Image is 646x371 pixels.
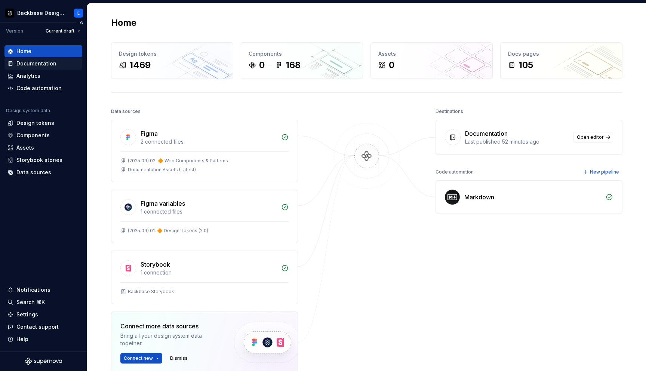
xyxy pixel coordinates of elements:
[141,138,277,145] div: 2 connected files
[141,260,170,269] div: Storybook
[16,311,38,318] div: Settings
[519,59,533,71] div: 105
[573,132,613,142] a: Open editor
[590,169,619,175] span: New pipeline
[286,59,301,71] div: 168
[16,286,50,294] div: Notifications
[4,296,82,308] button: Search ⌘K
[16,60,56,67] div: Documentation
[16,169,51,176] div: Data sources
[111,42,233,79] a: Design tokens1469
[6,108,50,114] div: Design system data
[16,298,45,306] div: Search ⌘K
[120,322,221,331] div: Connect more data sources
[16,132,50,139] div: Components
[581,167,622,177] button: New pipeline
[378,50,485,58] div: Assets
[4,129,82,141] a: Components
[167,353,191,364] button: Dismiss
[46,28,74,34] span: Current draft
[128,158,228,164] div: (2025.09) 02. 🔶 Web Components & Patterns
[4,166,82,178] a: Data sources
[4,58,82,70] a: Documentation
[436,106,463,117] div: Destinations
[249,50,355,58] div: Components
[508,50,615,58] div: Docs pages
[241,42,363,79] a: Components0168
[141,199,185,208] div: Figma variables
[16,335,28,343] div: Help
[16,323,59,331] div: Contact support
[16,119,54,127] div: Design tokens
[16,72,40,80] div: Analytics
[119,50,225,58] div: Design tokens
[4,45,82,57] a: Home
[1,5,85,21] button: Backbase Design SystemE
[16,144,34,151] div: Assets
[128,167,196,173] div: Documentation Assets (Latest)
[111,17,136,29] h2: Home
[128,228,208,234] div: (2025.09) 01. 🔶 Design Tokens (2.0)
[370,42,493,79] a: Assets0
[4,70,82,82] a: Analytics
[141,129,158,138] div: Figma
[77,10,80,16] div: E
[4,333,82,345] button: Help
[120,332,221,347] div: Bring all your design system data together.
[76,18,87,28] button: Collapse sidebar
[4,117,82,129] a: Design tokens
[170,355,188,361] span: Dismiss
[465,138,569,145] div: Last published 52 minutes ago
[42,26,84,36] button: Current draft
[389,59,394,71] div: 0
[465,129,508,138] div: Documentation
[111,106,141,117] div: Data sources
[128,289,174,295] div: Backbase Storybook
[4,284,82,296] button: Notifications
[141,269,277,276] div: 1 connection
[464,193,494,202] div: Markdown
[5,9,14,18] img: ef5c8306-425d-487c-96cf-06dd46f3a532.png
[129,59,151,71] div: 1469
[16,156,62,164] div: Storybook stories
[4,154,82,166] a: Storybook stories
[436,167,474,177] div: Code automation
[16,47,31,55] div: Home
[4,142,82,154] a: Assets
[259,59,265,71] div: 0
[111,120,298,182] a: Figma2 connected files(2025.09) 02. 🔶 Web Components & PatternsDocumentation Assets (Latest)
[25,358,62,365] svg: Supernova Logo
[141,208,277,215] div: 1 connected files
[4,321,82,333] button: Contact support
[17,9,65,17] div: Backbase Design System
[16,85,62,92] div: Code automation
[4,309,82,321] a: Settings
[111,190,298,243] a: Figma variables1 connected files(2025.09) 01. 🔶 Design Tokens (2.0)
[4,82,82,94] a: Code automation
[111,251,298,304] a: Storybook1 connectionBackbase Storybook
[120,353,162,364] button: Connect new
[500,42,622,79] a: Docs pages105
[577,134,604,140] span: Open editor
[124,355,153,361] span: Connect new
[6,28,23,34] div: Version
